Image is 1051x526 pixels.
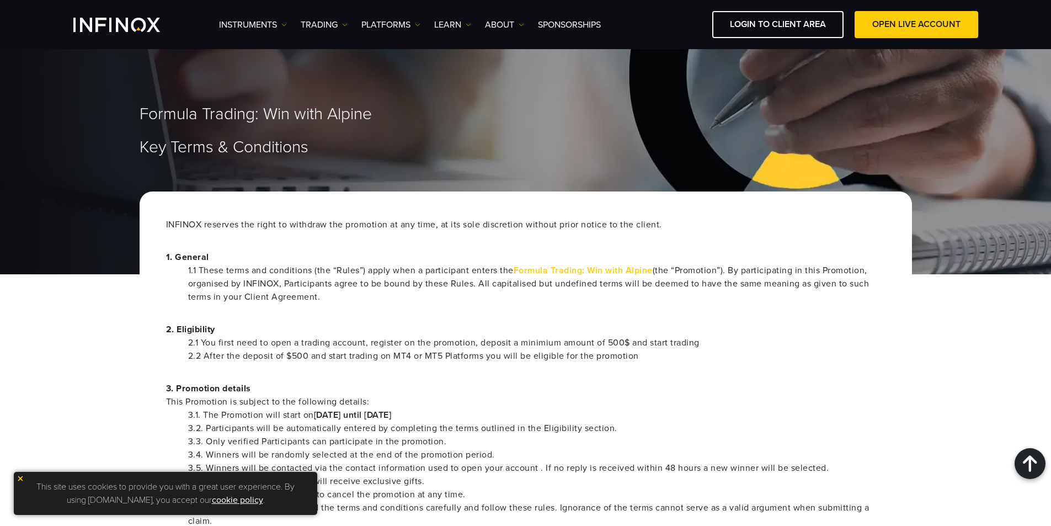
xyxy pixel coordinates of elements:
li: 3.3. Only verified Participants can participate in the promotion. [188,435,885,448]
li: 3.1. The Promotion will start on [188,408,885,422]
p: This site uses cookies to provide you with a great user experience. By using [DOMAIN_NAME], you a... [19,477,312,509]
img: yellow close icon [17,475,24,482]
li: 3.4. Winners will be randomly selected at the end of the promotion period. [188,448,885,461]
ul: INFINOX reserves the right to withdraw the promotion at any time, at its sole discretion without ... [166,218,885,231]
a: TRADING [301,18,348,31]
span: Formula Trading: Win with Alpine [140,104,372,125]
a: PLATFORMS [361,18,420,31]
a: OPEN LIVE ACCOUNT [855,11,978,38]
li: 3.6. Winners of the promotion will receive exclusive gifts. [188,475,885,488]
span: This Promotion is subject to the following details: [166,395,885,408]
a: ABOUT [485,18,524,31]
a: LOGIN TO CLIENT AREA [712,11,844,38]
a: Learn [434,18,471,31]
li: 2.1 You first need to open a trading account, register on the promotion, deposit a minimium amoun... [188,336,885,349]
a: Instruments [219,18,287,31]
a: cookie policy [212,495,263,506]
strong: [DATE] until [DATE] [314,410,392,421]
li: 3.7. INFINOX reserves the right to cancel the promotion at any time. [188,488,885,501]
h1: Key Terms & Conditions [140,139,912,156]
a: INFINOX Logo [73,18,186,32]
li: 2.2 After the deposit of $500 and start trading on MT4 or MT5 Platforms you will be eligible for ... [188,349,885,363]
p: 3. Promotion details [166,382,885,408]
li: 3.2. Participants will be automatically entered by completing the terms outlined in the Eligibili... [188,422,885,435]
p: 1. General [166,251,885,264]
li: 1.1 These terms and conditions (the “Rules”) apply when a participant enters the (the “Promotion”... [188,264,885,304]
li: 3.5. Winners will be contacted via the contact information used to open your account . If no repl... [188,461,885,475]
a: SPONSORSHIPS [538,18,601,31]
a: Formula Trading: Win with Alpine [514,265,653,276]
p: 2. Eligibility [166,323,885,336]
